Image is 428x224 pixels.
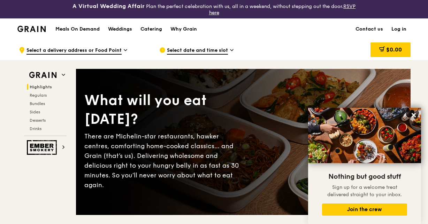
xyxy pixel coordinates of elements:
[84,131,243,190] div: There are Michelin-star restaurants, hawker centres, comforting home-cooked classics… and Grain (...
[17,18,46,39] a: GrainGrain
[327,184,402,198] span: Sign up for a welcome treat delivered straight to your inbox.
[84,91,243,129] div: What will you eat [DATE]?
[140,19,162,40] div: Catering
[408,110,419,121] button: Close
[308,108,421,163] img: DSC07876-Edit02-Large.jpeg
[166,19,201,40] a: Why Grain
[108,19,132,40] div: Weddings
[30,126,41,131] span: Drinks
[27,69,59,81] img: Grain web logo
[351,19,387,40] a: Contact us
[71,3,357,16] div: Plan the perfect celebration with us, all in a weekend, without stepping out the door.
[104,19,136,40] a: Weddings
[30,93,47,98] span: Regulars
[209,3,356,16] a: RSVP here
[322,203,407,216] button: Join the crew
[30,101,45,106] span: Bundles
[136,19,166,40] a: Catering
[26,47,122,55] span: Select a delivery address or Food Point
[27,140,59,155] img: Ember Smokery web logo
[170,19,197,40] div: Why Grain
[55,26,100,33] h1: Meals On Demand
[167,47,228,55] span: Select date and time slot
[17,26,46,32] img: Grain
[386,46,402,53] span: $0.00
[328,173,401,181] span: Nothing but good stuff
[30,110,40,114] span: Sides
[387,19,411,40] a: Log in
[30,85,52,89] span: Highlights
[72,3,145,10] h3: A Virtual Wedding Affair
[30,118,46,123] span: Desserts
